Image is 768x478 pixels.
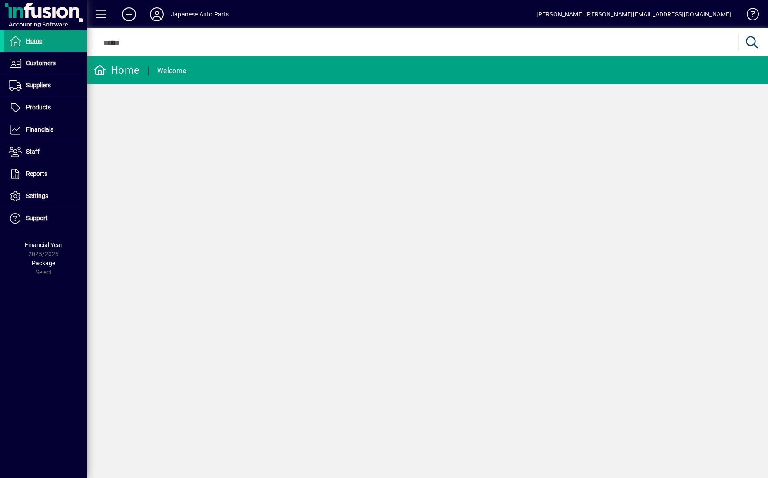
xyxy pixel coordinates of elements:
span: Customers [26,59,56,66]
a: Reports [4,163,87,185]
a: Staff [4,141,87,163]
span: Products [26,104,51,111]
span: Staff [26,148,40,155]
span: Package [32,260,55,267]
a: Products [4,97,87,119]
span: Financial Year [25,241,63,248]
div: [PERSON_NAME] [PERSON_NAME][EMAIL_ADDRESS][DOMAIN_NAME] [536,7,731,21]
a: Suppliers [4,75,87,96]
span: Support [26,214,48,221]
div: Home [93,63,139,77]
a: Settings [4,185,87,207]
button: Profile [143,7,171,22]
a: Financials [4,119,87,141]
div: Welcome [157,64,186,78]
a: Knowledge Base [740,2,757,30]
button: Add [115,7,143,22]
div: Japanese Auto Parts [171,7,229,21]
span: Reports [26,170,47,177]
span: Financials [26,126,53,133]
span: Settings [26,192,48,199]
span: Suppliers [26,82,51,89]
a: Customers [4,53,87,74]
a: Support [4,208,87,229]
span: Home [26,37,42,44]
